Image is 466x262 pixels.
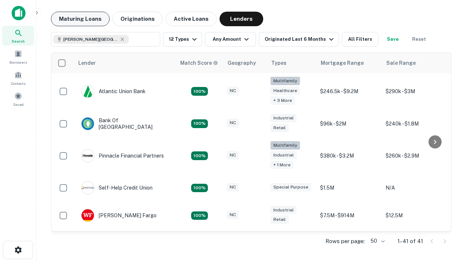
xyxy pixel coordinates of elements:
[386,59,416,67] div: Sale Range
[82,182,94,194] img: picture
[382,110,447,138] td: $240k - $1.8M
[180,59,218,67] div: Capitalize uses an advanced AI algorithm to match your search with the best lender. The match sco...
[191,87,208,96] div: Matching Properties: 14, hasApolloMatch: undefined
[2,68,34,88] a: Contacts
[270,161,293,169] div: + 1 more
[270,215,289,224] div: Retail
[63,36,118,43] span: [PERSON_NAME][GEOGRAPHIC_DATA], [GEOGRAPHIC_DATA]
[368,236,386,246] div: 50
[270,77,300,85] div: Multifamily
[270,183,311,191] div: Special Purpose
[82,150,94,162] img: picture
[12,38,25,44] span: Search
[407,32,431,47] button: Reset
[325,237,365,246] p: Rows per page:
[316,73,382,110] td: $246.5k - $9.2M
[270,96,295,105] div: + 3 more
[267,53,316,73] th: Types
[259,32,339,47] button: Originated Last 6 Months
[223,53,267,73] th: Geography
[81,209,157,222] div: [PERSON_NAME] Fargo
[382,53,447,73] th: Sale Range
[163,32,202,47] button: 12 Types
[316,202,382,229] td: $7.5M - $914M
[316,138,382,174] td: $380k - $3.2M
[81,181,153,194] div: Self-help Credit Union
[191,211,208,220] div: Matching Properties: 15, hasApolloMatch: undefined
[228,59,256,67] div: Geography
[220,12,263,26] button: Lenders
[180,59,217,67] h6: Match Score
[205,32,256,47] button: Any Amount
[270,87,300,95] div: Healthcare
[227,87,239,95] div: NC
[82,85,94,98] img: picture
[112,12,163,26] button: Originations
[382,138,447,174] td: $260k - $2.9M
[271,59,287,67] div: Types
[2,89,34,109] a: Saved
[270,141,300,150] div: Multifamily
[316,110,382,138] td: $96k - $2M
[227,151,239,159] div: NC
[2,26,34,45] a: Search
[81,117,169,130] div: Bank Of [GEOGRAPHIC_DATA]
[166,12,217,26] button: Active Loans
[227,183,239,191] div: NC
[227,119,239,127] div: NC
[265,35,336,44] div: Originated Last 6 Months
[227,211,239,219] div: NC
[398,237,423,246] p: 1–41 of 41
[381,32,404,47] button: Save your search to get updates of matches that match your search criteria.
[342,32,378,47] button: All Filters
[321,59,364,67] div: Mortgage Range
[382,73,447,110] td: $290k - $3M
[270,124,289,132] div: Retail
[382,174,447,202] td: N/A
[316,53,382,73] th: Mortgage Range
[9,59,27,65] span: Borrowers
[2,47,34,67] a: Borrowers
[11,80,25,86] span: Contacts
[74,53,176,73] th: Lender
[78,59,96,67] div: Lender
[382,202,447,229] td: $12.5M
[270,151,297,159] div: Industrial
[82,209,94,222] img: picture
[316,174,382,202] td: $1.5M
[191,184,208,192] div: Matching Properties: 11, hasApolloMatch: undefined
[81,149,164,162] div: Pinnacle Financial Partners
[82,118,94,130] img: picture
[270,114,297,122] div: Industrial
[270,206,297,214] div: Industrial
[191,119,208,128] div: Matching Properties: 15, hasApolloMatch: undefined
[430,180,466,215] iframe: Chat Widget
[81,85,146,98] div: Atlantic Union Bank
[191,151,208,160] div: Matching Properties: 24, hasApolloMatch: undefined
[176,53,223,73] th: Capitalize uses an advanced AI algorithm to match your search with the best lender. The match sco...
[13,102,24,107] span: Saved
[12,6,25,20] img: capitalize-icon.png
[51,12,110,26] button: Maturing Loans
